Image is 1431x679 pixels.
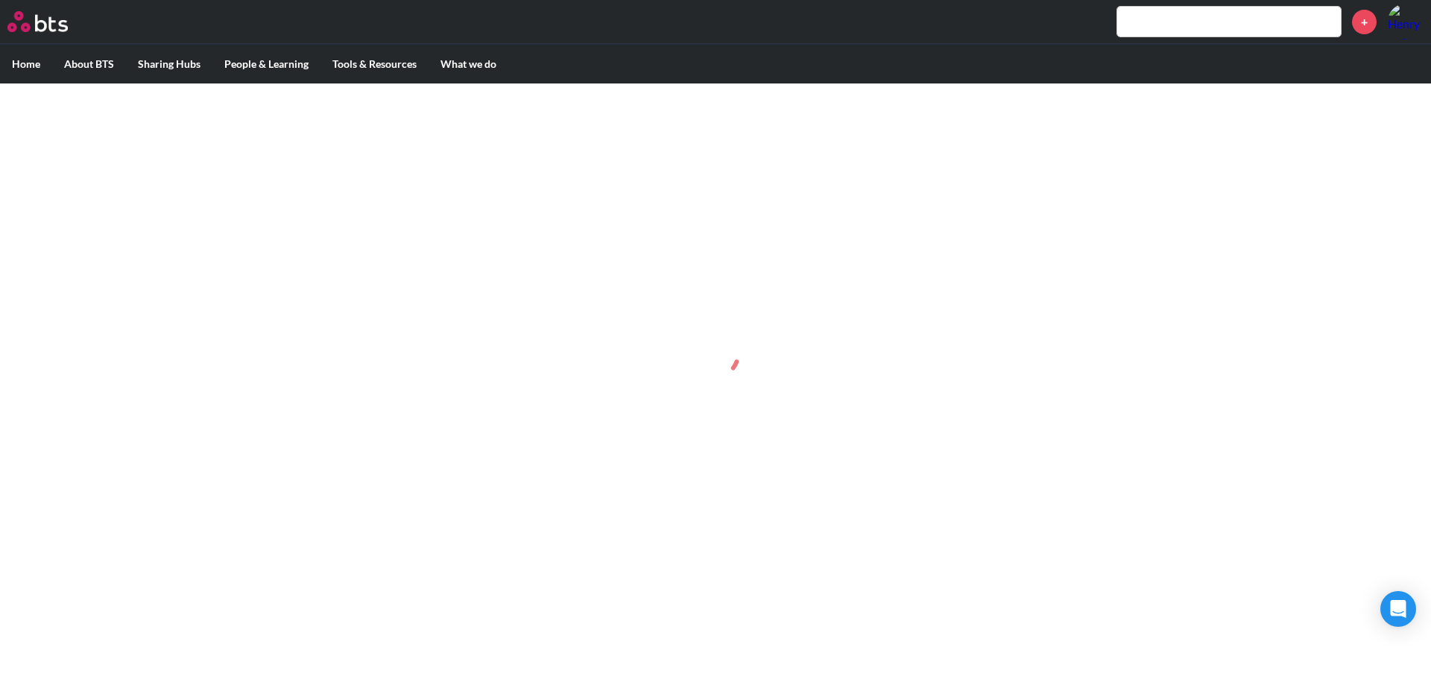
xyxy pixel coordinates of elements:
label: People & Learning [212,45,320,83]
a: Go home [7,11,95,32]
a: Profile [1388,4,1424,40]
label: Tools & Resources [320,45,429,83]
a: + [1352,10,1377,34]
img: Henry Greenhalgh [1388,4,1424,40]
label: About BTS [52,45,126,83]
label: What we do [429,45,508,83]
label: Sharing Hubs [126,45,212,83]
div: Open Intercom Messenger [1380,591,1416,627]
img: BTS Logo [7,11,68,32]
